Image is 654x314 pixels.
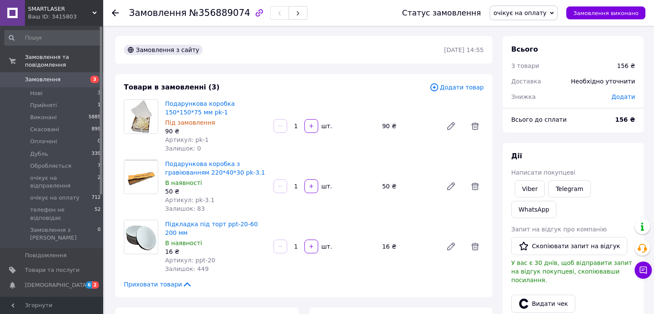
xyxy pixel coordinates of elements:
span: 3 [90,76,99,83]
span: Залишок: 449 [165,265,209,272]
button: Чат з покупцем [635,262,652,279]
span: Доставка [511,78,541,85]
span: 712 [92,194,101,202]
b: 156 ₴ [615,116,635,123]
a: Подарункова коробка з гравіюванням 220*40*30 pk-3.1 [165,160,265,176]
span: В наявності [165,179,202,186]
div: 90 ₴ [379,120,439,132]
span: 3 [98,89,101,97]
span: Замовлення [25,76,61,83]
span: Артикул: ppt-20 [165,257,215,264]
span: SMARTLASER [28,5,92,13]
span: Оплачені [30,138,57,145]
span: Нові [30,89,43,97]
time: [DATE] 14:55 [444,46,484,53]
div: 16 ₴ [165,247,267,256]
div: Повернутися назад [112,9,119,17]
span: очікує на відправлення [30,174,98,190]
span: 7 [98,162,101,170]
span: Замовлення виконано [573,10,639,16]
div: 50 ₴ [379,180,439,192]
img: Подарункова коробка з гравіюванням 220*40*30 pk-3.1 [124,160,158,194]
a: Telegram [548,180,590,197]
img: Подарункова коробка 150*150*75 мм pk-1 [124,100,158,133]
span: 1 [98,102,101,109]
span: Знижка [511,93,536,100]
span: Додати товар [430,83,484,92]
span: Додати [611,93,635,100]
span: Всього [511,45,538,53]
span: Показники роботи компанії [25,296,80,311]
span: У вас є 30 днів, щоб відправити запит на відгук покупцеві, скопіювавши посилання. [511,259,632,283]
span: Видалити [467,238,484,255]
div: Ваш ID: 3415803 [28,13,103,21]
span: 899 [92,126,101,133]
span: Повідомлення [25,252,67,259]
div: Необхідно уточнити [566,72,640,91]
div: Замовлення з сайту [124,45,203,55]
span: 339 [92,150,101,158]
span: Видалити [467,178,484,195]
span: 0 [98,226,101,242]
div: Статус замовлення [402,9,481,17]
button: Видати чек [511,295,575,313]
div: 16 ₴ [379,240,439,252]
span: Залишок: 0 [165,145,201,152]
div: 156 ₴ [617,62,635,70]
a: Viber [515,180,545,197]
a: WhatsApp [511,201,556,218]
button: Замовлення виконано [566,6,645,19]
span: Запит на відгук про компанію [511,226,607,233]
img: Підкладка під торт ppt-20-60 200 мм [124,220,158,254]
span: Приховати товари [124,280,192,289]
span: Скасовані [30,126,59,133]
span: №356889074 [189,8,250,18]
span: телефон не відповідає [30,206,95,222]
div: 50 ₴ [165,187,267,196]
span: Виконані [30,114,57,121]
span: очікує на оплату [494,9,547,16]
button: Скопіювати запит на відгук [511,237,627,255]
span: В наявності [165,240,202,246]
span: Видалити [467,117,484,135]
div: шт. [319,122,333,130]
span: 52 [95,206,101,222]
a: Подарункова коробка 150*150*75 мм pk-1 [165,100,235,116]
span: очікує на оплату [30,194,80,202]
a: Підкладка під торт ppt-20-60 200 мм [165,221,258,236]
div: шт. [319,242,333,251]
span: Залишок: 83 [165,205,205,212]
span: Дії [511,152,522,160]
span: Прийняті [30,102,57,109]
span: 5885 [89,114,101,121]
div: шт. [319,182,333,191]
span: 0 [98,138,101,145]
a: Редагувати [442,238,460,255]
span: Замовлення з [PERSON_NAME] [30,226,98,242]
span: Написати покупцеві [511,169,575,176]
span: Всього до сплати [511,116,567,123]
span: Під замовлення [165,119,215,126]
div: 90 ₴ [165,127,267,135]
span: 2 [92,281,99,289]
span: Замовлення та повідомлення [25,53,103,69]
span: Дубль [30,150,48,158]
span: 2 [98,174,101,190]
span: Артикул: pk-3.1 [165,197,215,203]
span: 3 товари [511,62,539,69]
span: Артикул: pk-1 [165,136,209,143]
span: Замовлення [129,8,187,18]
span: Товари в замовленні (3) [124,83,220,91]
span: Обробляється [30,162,71,170]
a: Редагувати [442,117,460,135]
span: Товари та послуги [25,266,80,274]
a: Редагувати [442,178,460,195]
span: [DEMOGRAPHIC_DATA] [25,281,89,289]
span: 6 [86,281,92,289]
input: Пошук [4,30,101,46]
